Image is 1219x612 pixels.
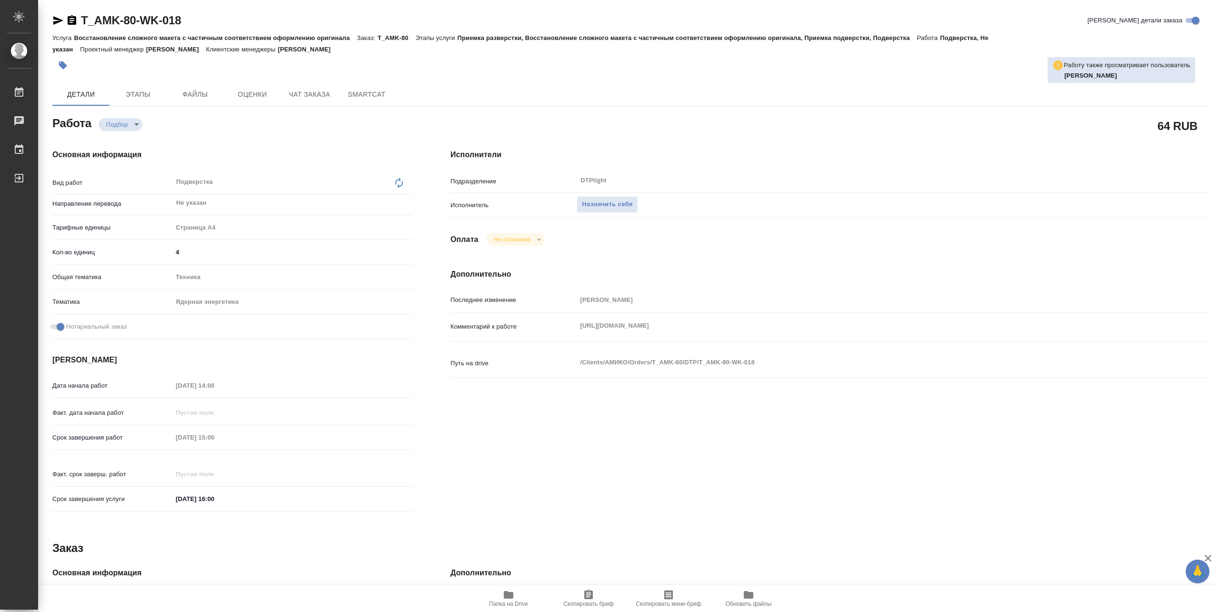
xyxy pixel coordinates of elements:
[58,89,104,100] span: Детали
[103,120,131,129] button: Подбор
[52,114,91,131] h2: Работа
[52,15,64,26] button: Скопировать ссылку для ЯМессенджера
[378,34,416,41] p: T_AMK-80
[709,585,789,612] button: Обновить файлы
[450,234,479,245] h4: Оплата
[115,89,161,100] span: Этапы
[52,178,172,188] p: Вид работ
[278,46,338,53] p: [PERSON_NAME]
[287,89,332,100] span: Чат заказа
[416,34,458,41] p: Этапы услуги
[206,46,278,53] p: Клиентские менеджеры
[172,89,218,100] span: Файлы
[52,297,172,307] p: Тематика
[489,601,528,607] span: Папка на Drive
[172,467,256,481] input: Пустое поле
[80,46,146,53] p: Проектный менеджер
[577,318,1145,334] textarea: [URL][DOMAIN_NAME]
[172,220,412,236] div: Страница А4
[66,322,127,331] span: Нотариальный заказ
[52,354,412,366] h4: [PERSON_NAME]
[52,541,83,556] h2: Заказ
[344,89,390,100] span: SmartCat
[1186,560,1209,583] button: 🙏
[1064,60,1190,70] p: Работу также просматривает пользователь
[52,272,172,282] p: Общая тематика
[52,55,73,76] button: Добавить тэг
[450,567,1209,579] h4: Дополнительно
[726,601,772,607] span: Обновить файлы
[450,201,577,210] p: Исполнитель
[172,269,412,285] div: Техника
[491,235,533,243] button: Не оплачена
[450,359,577,368] p: Путь на drive
[629,585,709,612] button: Скопировать мини-бриф
[457,34,917,41] p: Приемка разверстки, Восстановление сложного макета с частичным соответствием оформлению оригинала...
[99,118,142,131] div: Подбор
[1088,16,1182,25] span: [PERSON_NAME] детали заказа
[1189,562,1206,582] span: 🙏
[1158,118,1198,134] h2: 64 RUB
[172,245,412,259] input: ✎ Введи что-нибудь
[52,381,172,391] p: Дата начала работ
[52,149,412,161] h4: Основная информация
[577,354,1145,371] textarea: /Clients/АМИКО/Orders/T_AMK-80/DTP/T_AMK-80-WK-018
[917,34,940,41] p: Работа
[577,196,638,213] button: Назначить себя
[450,269,1209,280] h4: Дополнительно
[450,295,577,305] p: Последнее изменение
[172,294,412,310] div: Ядерная энергетика
[1064,71,1190,80] p: Архипова Екатерина
[172,406,256,420] input: Пустое поле
[52,433,172,442] p: Срок завершения работ
[52,199,172,209] p: Направление перевода
[81,14,181,27] a: T_AMK-80-WK-018
[52,567,412,579] h4: Основная информация
[66,15,78,26] button: Скопировать ссылку
[172,431,256,444] input: Пустое поле
[52,34,74,41] p: Услуга
[563,601,613,607] span: Скопировать бриф
[1064,72,1117,79] b: [PERSON_NAME]
[636,601,701,607] span: Скопировать мини-бриф
[172,379,256,392] input: Пустое поле
[469,585,549,612] button: Папка на Drive
[52,248,172,257] p: Кол-во единиц
[357,34,378,41] p: Заказ:
[146,46,206,53] p: [PERSON_NAME]
[52,223,172,232] p: Тарифные единицы
[549,585,629,612] button: Скопировать бриф
[230,89,275,100] span: Оценки
[486,233,545,246] div: Подбор
[74,34,357,41] p: Восстановление сложного макета с частичным соответствием оформлению оригинала
[450,177,577,186] p: Подразделение
[52,408,172,418] p: Факт. дата начала работ
[52,494,172,504] p: Срок завершения услуги
[52,470,172,479] p: Факт. срок заверш. работ
[172,492,256,506] input: ✎ Введи что-нибудь
[582,199,632,210] span: Назначить себя
[450,322,577,331] p: Комментарий к работе
[450,149,1209,161] h4: Исполнители
[577,293,1145,307] input: Пустое поле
